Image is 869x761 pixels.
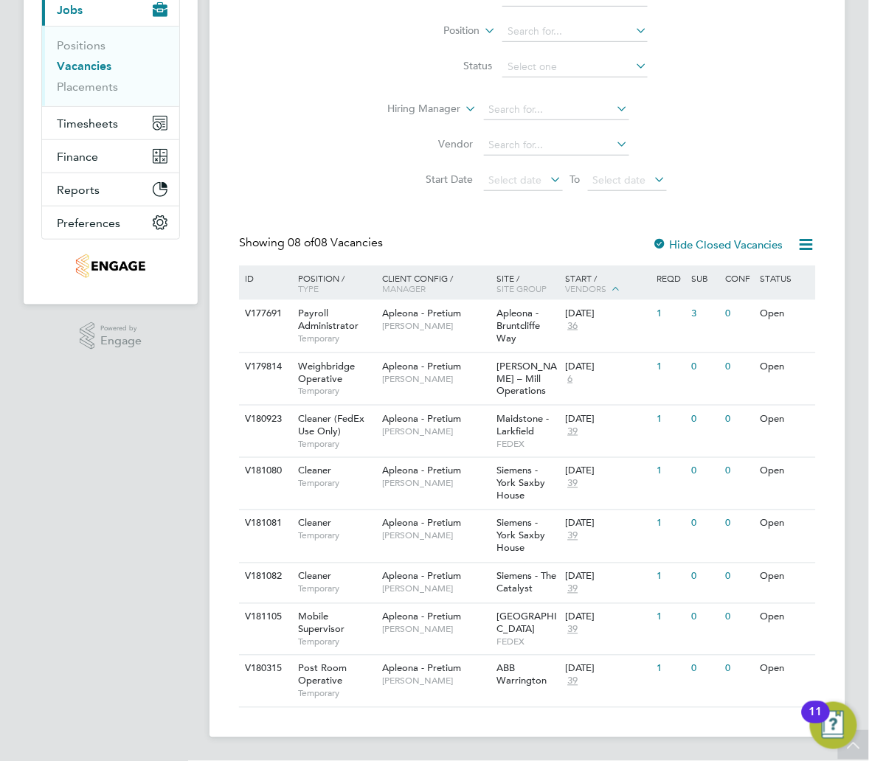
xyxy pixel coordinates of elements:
span: 08 of [288,235,314,250]
div: Open [756,300,814,327]
a: Powered byEngage [80,322,142,350]
div: [DATE] [566,465,650,478]
span: Timesheets [57,117,118,131]
input: Search for... [484,100,629,120]
div: Client Config / [378,265,493,301]
div: V181081 [241,510,287,538]
div: ID [241,265,287,291]
span: Temporary [298,438,375,450]
div: Open [756,604,814,631]
span: Cleaner [298,570,331,583]
div: 11 [809,712,823,732]
div: 1 [654,458,688,485]
span: FEDEX [496,636,558,648]
span: Select date [593,173,646,187]
span: To [566,170,585,189]
div: 1 [654,300,688,327]
div: 0 [722,656,757,683]
button: Reports [42,173,179,206]
input: Search for... [484,135,629,156]
div: Site / [493,265,561,301]
span: [PERSON_NAME] [382,530,489,542]
span: Preferences [57,216,120,230]
div: [DATE] [566,307,650,320]
span: [PERSON_NAME] [382,478,489,490]
span: Powered by [100,322,142,335]
div: [DATE] [566,361,650,373]
div: 0 [722,300,757,327]
span: Apleona - Pretium [382,611,461,623]
div: 1 [654,563,688,591]
a: Placements [57,80,118,94]
div: V179814 [241,353,287,380]
span: Temporary [298,478,375,490]
span: Apleona - Pretium [382,570,461,583]
div: [DATE] [566,611,650,624]
input: Search for... [502,21,648,42]
span: [PERSON_NAME] [382,373,489,385]
div: Jobs [42,26,179,106]
span: Apleona - Pretium [382,412,461,425]
span: 08 Vacancies [288,235,383,250]
label: Hide Closed Vacancies [652,237,783,251]
div: 0 [688,656,722,683]
img: romaxrecruitment-logo-retina.png [76,254,145,278]
span: Maidstone - Larkfield [496,412,549,437]
span: Temporary [298,583,375,595]
a: Vacancies [57,59,111,73]
label: Vendor [389,137,474,150]
a: Positions [57,38,105,52]
div: 1 [654,353,688,380]
span: Temporary [298,333,375,344]
div: Start / [562,265,654,302]
div: Open [756,510,814,538]
div: 0 [688,458,722,485]
span: [PERSON_NAME] [382,675,489,687]
div: Position / [287,265,378,301]
span: Cleaner [298,517,331,529]
div: 0 [722,510,757,538]
button: Open Resource Center, 11 new notifications [810,702,857,749]
span: 36 [566,320,581,333]
span: [PERSON_NAME] [382,583,489,595]
span: Apleona - Pretium [382,517,461,529]
div: 0 [722,353,757,380]
span: Cleaner (FedEx Use Only) [298,412,364,437]
span: Temporary [298,530,375,542]
span: Manager [382,282,426,294]
div: Open [756,656,814,683]
span: Apleona - Pretium [382,307,461,319]
span: Siemens - York Saxby House [496,465,545,502]
span: Apleona - Pretium [382,465,461,477]
label: Start Date [389,173,474,186]
button: Preferences [42,206,179,239]
div: [DATE] [566,571,650,583]
span: Post Room Operative [298,662,347,687]
div: 0 [722,604,757,631]
span: Cleaner [298,465,331,477]
div: 0 [722,563,757,591]
div: 0 [688,604,722,631]
div: 1 [654,406,688,433]
span: Vendors [566,282,607,294]
div: 0 [688,406,722,433]
span: Reports [57,183,100,197]
div: [DATE] [566,518,650,530]
div: Status [756,265,814,291]
div: 0 [688,510,722,538]
input: Select one [502,57,648,77]
span: [GEOGRAPHIC_DATA] [496,611,557,636]
span: [PERSON_NAME] – Mill Operations [496,360,557,397]
div: 1 [654,656,688,683]
div: 0 [722,458,757,485]
div: 1 [654,604,688,631]
label: Status [407,59,492,72]
div: Sub [688,265,722,291]
span: 39 [566,478,581,490]
span: Temporary [298,385,375,397]
span: FEDEX [496,438,558,450]
button: Timesheets [42,107,179,139]
span: Type [298,282,319,294]
span: 39 [566,530,581,543]
button: Finance [42,140,179,173]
